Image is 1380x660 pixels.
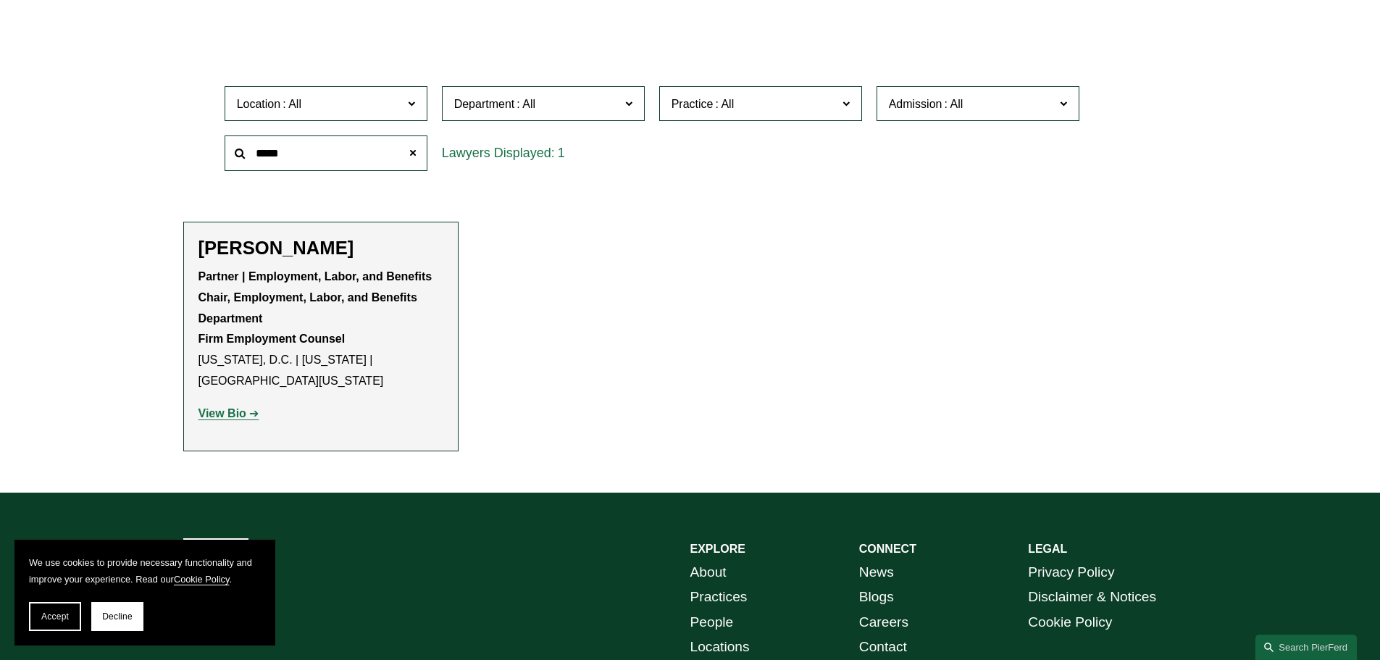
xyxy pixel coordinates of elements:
a: News [859,560,894,585]
a: Privacy Policy [1028,560,1114,585]
strong: LEGAL [1028,543,1067,555]
a: Search this site [1255,635,1357,660]
span: Practice [672,98,714,110]
span: Accept [41,611,69,622]
a: About [690,560,727,585]
span: 1 [558,146,565,160]
a: View Bio [198,407,259,419]
a: Contact [859,635,907,660]
strong: View Bio [198,407,246,419]
a: Cookie Policy [174,574,230,585]
a: Practices [690,585,748,610]
span: Location [237,98,281,110]
strong: EXPLORE [690,543,745,555]
p: We use cookies to provide necessary functionality and improve your experience. Read our . [29,554,261,588]
a: People [690,610,734,635]
a: Blogs [859,585,894,610]
span: Decline [102,611,133,622]
a: Careers [859,610,908,635]
p: [US_STATE], D.C. | [US_STATE] | [GEOGRAPHIC_DATA][US_STATE] [198,267,443,392]
a: Disclaimer & Notices [1028,585,1156,610]
section: Cookie banner [14,540,275,646]
button: Decline [91,602,143,631]
span: Admission [889,98,942,110]
button: Accept [29,602,81,631]
h2: [PERSON_NAME] [198,237,443,259]
a: Cookie Policy [1028,610,1112,635]
strong: Partner | Employment, Labor, and Benefits Chair, Employment, Labor, and Benefits Department Firm ... [198,270,432,345]
strong: CONNECT [859,543,916,555]
span: Department [454,98,515,110]
a: Locations [690,635,750,660]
